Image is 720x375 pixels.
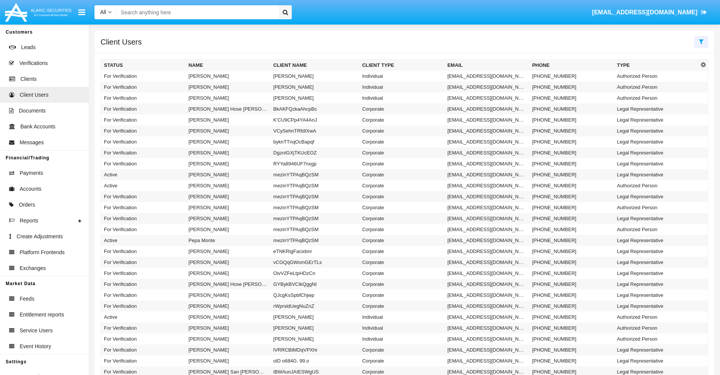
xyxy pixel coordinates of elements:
span: Platform Frontends [20,248,65,256]
th: Status [101,60,186,71]
td: Authorized Person [614,202,698,213]
td: Legal Representative [614,301,698,312]
td: Corporate [359,191,444,202]
td: [PHONE_NUMBER] [529,82,614,93]
td: Authorized Person [614,180,698,191]
td: [PHONE_NUMBER] [529,93,614,103]
span: Reports [20,217,38,225]
td: Active [101,312,186,323]
th: Client Type [359,60,444,71]
span: Bank Accounts [20,123,56,131]
td: Legal Representative [614,169,698,180]
td: For Verification [101,136,186,147]
td: [PERSON_NAME] [186,169,270,180]
td: olD o684G. 99.o [270,355,359,366]
td: GYBykBVCIkQggNI [270,279,359,290]
td: [PERSON_NAME] [186,333,270,344]
td: [EMAIL_ADDRESS][DOMAIN_NAME] [444,235,529,246]
td: Active [101,169,186,180]
td: [PERSON_NAME] [186,268,270,279]
td: Corporate [359,290,444,301]
td: [EMAIL_ADDRESS][DOMAIN_NAME] [444,93,529,103]
td: Corporate [359,147,444,158]
td: [EMAIL_ADDRESS][DOMAIN_NAME] [444,169,529,180]
td: For Verification [101,268,186,279]
td: [PHONE_NUMBER] [529,235,614,246]
td: [PERSON_NAME] [186,136,270,147]
span: Event History [20,343,51,350]
span: Clients [20,75,37,83]
td: [PERSON_NAME] [186,323,270,333]
td: byknTTnqOcBapqf [270,136,359,147]
td: [EMAIL_ADDRESS][DOMAIN_NAME] [444,136,529,147]
td: [PHONE_NUMBER] [529,333,614,344]
th: Email [444,60,529,71]
td: For Verification [101,355,186,366]
td: [EMAIL_ADDRESS][DOMAIN_NAME] [444,301,529,312]
td: [EMAIL_ADDRESS][DOMAIN_NAME] [444,213,529,224]
td: Individual [359,93,444,103]
td: [EMAIL_ADDRESS][DOMAIN_NAME] [444,147,529,158]
td: [PHONE_NUMBER] [529,147,614,158]
td: Corporate [359,344,444,355]
td: [PHONE_NUMBER] [529,290,614,301]
span: All [100,9,106,15]
td: lVRRCBtMDqVPXhr [270,344,359,355]
th: Phone [529,60,614,71]
td: [PERSON_NAME] [270,312,359,323]
td: For Verification [101,279,186,290]
td: QJcgKsSpbfChjwp [270,290,359,301]
td: mezinYTPAqBQzSM [270,191,359,202]
td: Authorized Person [614,93,698,103]
td: Active [101,180,186,191]
span: Leads [21,43,36,51]
td: [PHONE_NUMBER] [529,301,614,312]
td: Legal Representative [614,125,698,136]
td: Legal Representative [614,103,698,114]
span: Client Users [20,91,48,99]
td: For Verification [101,71,186,82]
td: [EMAIL_ADDRESS][DOMAIN_NAME] [444,82,529,93]
td: [PERSON_NAME] [270,93,359,103]
td: [PERSON_NAME] [186,301,270,312]
span: Entitlement reports [20,311,64,319]
td: [PERSON_NAME] [186,224,270,235]
span: [EMAIL_ADDRESS][DOMAIN_NAME] [592,9,697,15]
td: mezinYTPAqBQzSM [270,202,359,213]
td: [EMAIL_ADDRESS][DOMAIN_NAME] [444,103,529,114]
td: [PERSON_NAME] [270,71,359,82]
td: Corporate [359,279,444,290]
td: Corporate [359,180,444,191]
td: mezinYTPAqBQzSM [270,180,359,191]
td: [PERSON_NAME] [186,213,270,224]
td: [PERSON_NAME] Hose [PERSON_NAME] Qusak [186,279,270,290]
td: [EMAIL_ADDRESS][DOMAIN_NAME] [444,268,529,279]
td: For Verification [101,333,186,344]
td: For Verification [101,125,186,136]
th: Name [186,60,270,71]
span: Documents [19,107,46,115]
td: [PERSON_NAME] [186,257,270,268]
td: [PHONE_NUMBER] [529,344,614,355]
td: [EMAIL_ADDRESS][DOMAIN_NAME] [444,312,529,323]
td: [EMAIL_ADDRESS][DOMAIN_NAME] [444,290,529,301]
td: Corporate [359,169,444,180]
td: [PERSON_NAME] [186,82,270,93]
td: [PHONE_NUMBER] [529,213,614,224]
span: Feeds [20,295,34,303]
td: mezinYTPAqBQzSM [270,213,359,224]
td: Individual [359,71,444,82]
span: Exchanges [20,264,46,272]
td: Legal Representative [614,290,698,301]
td: [PERSON_NAME] [270,82,359,93]
td: vCGQqGWomGErTLs [270,257,359,268]
td: [PHONE_NUMBER] [529,323,614,333]
td: [EMAIL_ADDRESS][DOMAIN_NAME] [444,158,529,169]
td: Authorized Person [614,71,698,82]
td: Corporate [359,224,444,235]
td: [EMAIL_ADDRESS][DOMAIN_NAME] [444,125,529,136]
td: [EMAIL_ADDRESS][DOMAIN_NAME] [444,224,529,235]
td: [EMAIL_ADDRESS][DOMAIN_NAME] [444,355,529,366]
td: Corporate [359,213,444,224]
td: Active [101,235,186,246]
